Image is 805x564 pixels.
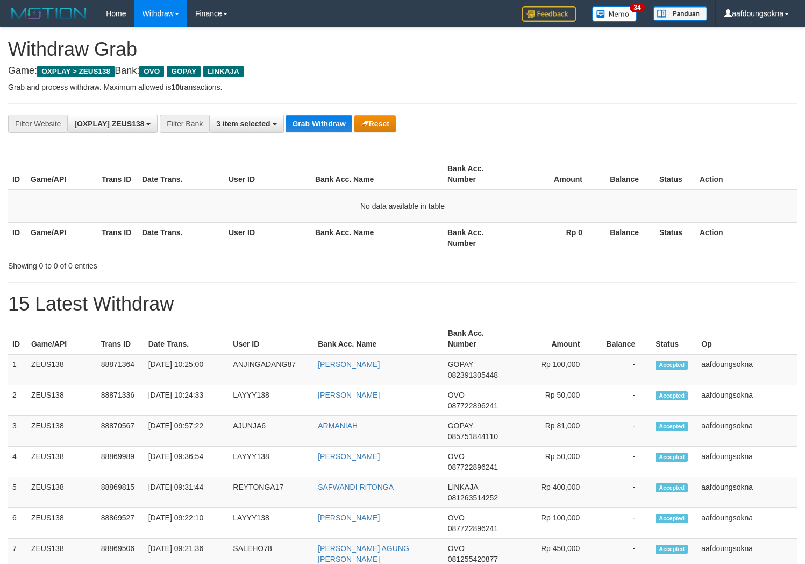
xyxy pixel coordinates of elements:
[97,416,144,447] td: 88870567
[27,477,97,508] td: ZEUS138
[514,508,596,539] td: Rp 100,000
[229,354,314,385] td: ANJINGADANG87
[596,354,651,385] td: -
[697,416,797,447] td: aafdoungsokna
[448,401,498,410] span: Copy 087722896241 to clipboard
[27,416,97,447] td: ZEUS138
[209,115,283,133] button: 3 item selected
[448,483,478,491] span: LINKAJA
[144,477,229,508] td: [DATE] 09:31:44
[203,66,244,77] span: LINKAJA
[656,391,688,400] span: Accepted
[27,354,97,385] td: ZEUS138
[656,422,688,431] span: Accepted
[8,385,27,416] td: 2
[697,354,797,385] td: aafdoungsokna
[8,508,27,539] td: 6
[514,323,596,354] th: Amount
[8,447,27,477] td: 4
[318,544,409,563] a: [PERSON_NAME] AGUNG [PERSON_NAME]
[171,83,180,91] strong: 10
[8,222,26,253] th: ID
[448,360,473,369] span: GOPAY
[229,477,314,508] td: REYTONGA17
[216,119,270,128] span: 3 item selected
[139,66,164,77] span: OVO
[8,293,797,315] h1: 15 Latest Withdraw
[448,544,465,553] span: OVO
[286,115,352,132] button: Grab Withdraw
[655,159,695,189] th: Status
[599,222,655,253] th: Balance
[448,452,465,461] span: OVO
[74,119,144,128] span: [OXPLAY] ZEUS138
[695,222,797,253] th: Action
[318,391,380,399] a: [PERSON_NAME]
[697,323,797,354] th: Op
[97,447,144,477] td: 88869989
[8,323,27,354] th: ID
[144,323,229,354] th: Date Trans.
[656,545,688,554] span: Accepted
[514,447,596,477] td: Rp 50,000
[596,385,651,416] td: -
[138,222,224,253] th: Date Trans.
[656,514,688,523] span: Accepted
[596,416,651,447] td: -
[311,159,443,189] th: Bank Acc. Name
[522,6,576,22] img: Feedback.jpg
[229,385,314,416] td: LAYYY138
[97,385,144,416] td: 88871336
[596,447,651,477] td: -
[656,453,688,462] span: Accepted
[8,66,797,76] h4: Game: Bank:
[697,477,797,508] td: aafdoungsokna
[97,477,144,508] td: 88869815
[655,222,695,253] th: Status
[448,555,498,563] span: Copy 081255420877 to clipboard
[514,416,596,447] td: Rp 81,000
[67,115,158,133] button: [OXPLAY] ZEUS138
[311,222,443,253] th: Bank Acc. Name
[318,483,394,491] a: SAFWANDI RITONGA
[448,421,473,430] span: GOPAY
[26,159,97,189] th: Game/API
[160,115,209,133] div: Filter Bank
[144,354,229,385] td: [DATE] 10:25:00
[314,323,444,354] th: Bank Acc. Name
[8,354,27,385] td: 1
[697,508,797,539] td: aafdoungsokna
[97,222,138,253] th: Trans ID
[167,66,201,77] span: GOPAY
[8,189,797,223] td: No data available in table
[514,477,596,508] td: Rp 400,000
[97,323,144,354] th: Trans ID
[448,391,465,399] span: OVO
[354,115,396,132] button: Reset
[318,360,380,369] a: [PERSON_NAME]
[448,524,498,533] span: Copy 087722896241 to clipboard
[318,452,380,461] a: [PERSON_NAME]
[229,508,314,539] td: LAYYY138
[318,421,358,430] a: ARMANIAH
[444,323,514,354] th: Bank Acc. Number
[443,222,514,253] th: Bank Acc. Number
[695,159,797,189] th: Action
[144,447,229,477] td: [DATE] 09:36:54
[596,477,651,508] td: -
[448,463,498,471] span: Copy 087722896241 to clipboard
[224,222,311,253] th: User ID
[97,159,138,189] th: Trans ID
[596,508,651,539] td: -
[8,5,90,22] img: MOTION_logo.png
[697,447,797,477] td: aafdoungsokna
[8,416,27,447] td: 3
[8,115,67,133] div: Filter Website
[318,513,380,522] a: [PERSON_NAME]
[27,323,97,354] th: Game/API
[448,371,498,379] span: Copy 082391305448 to clipboard
[592,6,637,22] img: Button%20Memo.svg
[144,385,229,416] td: [DATE] 10:24:33
[656,483,688,492] span: Accepted
[27,385,97,416] td: ZEUS138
